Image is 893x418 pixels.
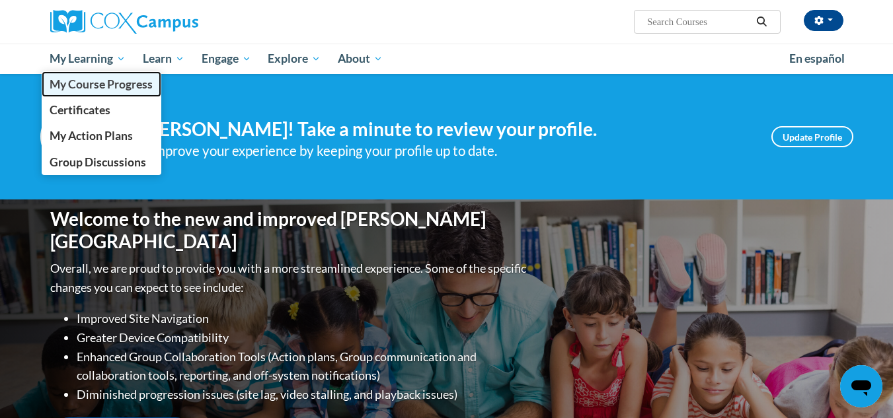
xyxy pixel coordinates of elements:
[804,10,843,31] button: Account Settings
[77,328,529,347] li: Greater Device Compatibility
[77,309,529,328] li: Improved Site Navigation
[193,44,260,74] a: Engage
[840,365,882,407] iframe: Button to launch messaging window
[50,208,529,252] h1: Welcome to the new and improved [PERSON_NAME][GEOGRAPHIC_DATA]
[50,259,529,297] p: Overall, we are proud to provide you with a more streamlined experience. Some of the specific cha...
[781,45,853,73] a: En español
[338,51,383,67] span: About
[120,140,752,162] div: Help improve your experience by keeping your profile up to date.
[120,118,752,141] h4: Hi [PERSON_NAME]! Take a minute to review your profile.
[329,44,391,74] a: About
[42,149,162,175] a: Group Discussions
[50,129,133,143] span: My Action Plans
[77,347,529,386] li: Enhanced Group Collaboration Tools (Action plans, Group communication and collaboration tools, re...
[646,14,752,30] input: Search Courses
[752,14,771,30] button: Search
[202,51,251,67] span: Engage
[771,126,853,147] a: Update Profile
[40,107,100,166] img: Profile Image
[50,10,301,34] a: Cox Campus
[42,44,135,74] a: My Learning
[50,77,153,91] span: My Course Progress
[50,10,198,34] img: Cox Campus
[30,44,863,74] div: Main menu
[134,44,193,74] a: Learn
[42,71,162,97] a: My Course Progress
[50,51,126,67] span: My Learning
[268,51,321,67] span: Explore
[50,103,110,117] span: Certificates
[50,155,146,169] span: Group Discussions
[259,44,329,74] a: Explore
[42,123,162,149] a: My Action Plans
[143,51,184,67] span: Learn
[42,97,162,123] a: Certificates
[77,385,529,404] li: Diminished progression issues (site lag, video stalling, and playback issues)
[789,52,845,65] span: En español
